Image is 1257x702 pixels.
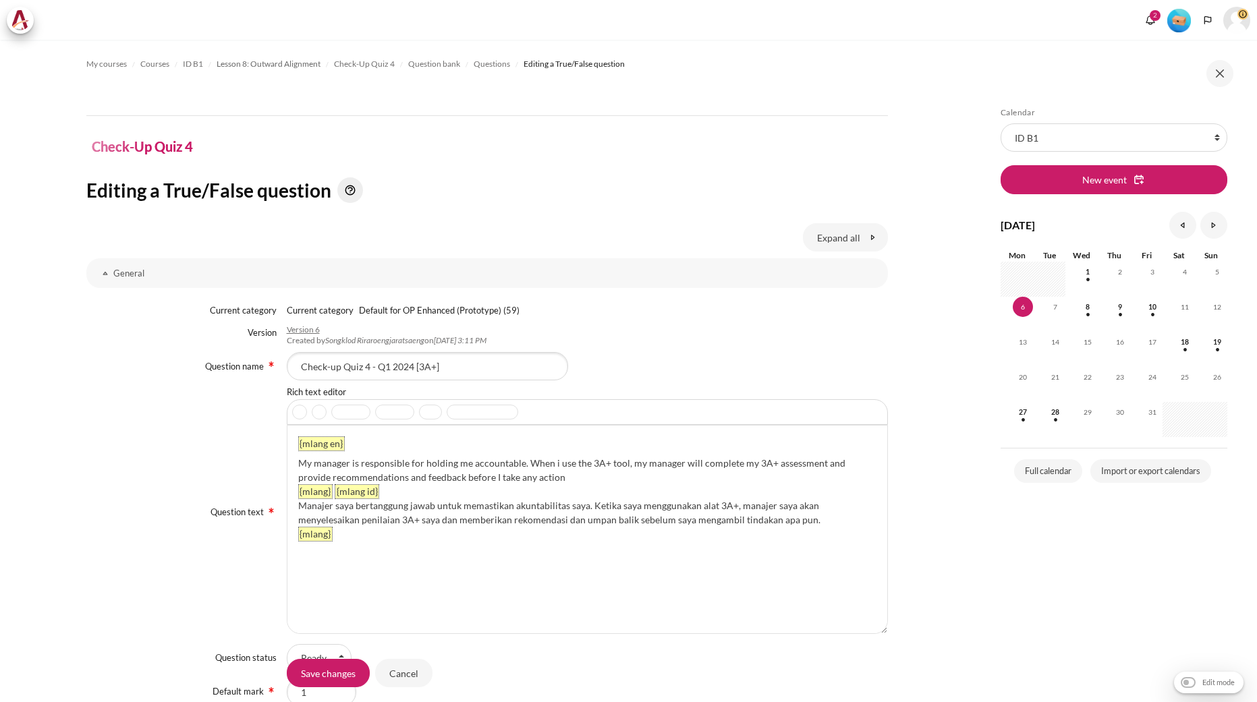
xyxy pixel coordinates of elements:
[1175,338,1195,346] a: Saturday, 18 October events
[1223,7,1250,34] a: User menu
[298,456,876,484] div: My manager is responsible for holding me accountable. When i use the 3A+ tool, my manager will co...
[1207,332,1227,352] span: 19
[1167,7,1191,32] div: Level #1
[296,408,304,416] button: Show/hide advanced buttons
[140,56,169,72] a: Courses
[450,408,458,416] button: Components for learning (c4l)
[1001,107,1227,486] section: Blocks
[1045,332,1065,352] span: 14
[1013,297,1033,317] span: 6
[1013,408,1033,416] a: Monday, 27 October events
[11,10,30,30] img: Architeck
[1014,459,1082,484] a: Full calendar
[299,437,344,450] span: {mlang en}
[499,408,507,416] button: Manage files
[1175,332,1195,352] span: 18
[211,506,264,517] label: Question text
[217,56,320,72] a: Lesson 8: Outward Alignment
[408,56,460,72] a: Question bank
[334,56,395,72] a: Check-Up Quiz 4
[1207,338,1227,346] a: Sunday, 19 October events
[430,408,439,416] button: Unlink
[287,386,883,399] div: Rich text editor
[466,408,474,416] button: Insert or edit image
[408,58,460,70] span: Question bank
[1078,332,1098,352] span: 15
[1207,367,1227,387] span: 26
[803,223,888,252] a: Expand all
[1142,303,1163,311] a: Friday, 10 October events
[817,231,860,245] span: Expand all
[1162,7,1196,32] a: Level #1
[395,408,403,416] button: Outdent
[1150,10,1161,21] div: 2
[248,326,277,340] label: Version
[351,408,359,416] button: Italic [Ctrl + i]
[86,177,888,203] h2: Editing a True/False question
[335,485,379,498] span: {mlang id}
[1001,297,1033,332] td: Today
[1107,250,1121,260] span: Thu
[215,652,277,663] label: Question status
[1167,9,1191,32] img: Level #1
[1013,402,1033,422] span: 27
[1078,402,1098,422] span: 29
[299,527,332,541] span: {mlang}
[334,58,395,70] span: Check-Up Quiz 4
[1207,297,1227,317] span: 12
[1078,303,1098,311] a: Wednesday, 8 October events
[1110,303,1130,311] a: Thursday, 9 October events
[315,408,323,416] button: Multi-Language Content (v2)
[1078,262,1098,282] span: 1
[1110,262,1130,282] span: 2
[1045,402,1065,422] span: 28
[1142,367,1163,387] span: 24
[1204,250,1218,260] span: Sun
[434,335,486,345] em: [DATE] 3:11 PM
[1110,402,1130,422] span: 30
[524,58,625,70] span: Editing a True/False question
[1142,297,1163,317] span: 10
[287,304,354,318] label: Current category
[1142,332,1163,352] span: 17
[1140,10,1161,30] div: Show notification window with 2 new notifications
[1173,250,1185,260] span: Sat
[217,58,320,70] span: Lesson 8: Outward Alignment
[1175,367,1195,387] span: 25
[287,659,370,687] input: Save changes
[1013,367,1033,387] span: 20
[7,7,40,34] a: Architeck Architeck
[140,58,169,70] span: Courses
[1142,250,1152,260] span: Fri
[1090,459,1211,484] a: Import or export calendars
[86,58,127,70] span: My courses
[1001,107,1227,118] h5: Calendar
[213,686,264,697] label: Default mark
[183,58,203,70] span: ID B1
[86,53,888,75] nav: Navigation bar
[266,359,277,368] span: Required
[359,408,367,416] button: Font colour
[325,335,424,345] em: Songklod Riraroengjaratsaeng
[1078,297,1098,317] span: 8
[1078,268,1098,276] a: Wednesday, 1 October events
[1045,408,1065,416] a: Tuesday, 28 October events
[1207,262,1227,282] span: 5
[1001,217,1035,233] h4: [DATE]
[298,498,876,527] div: Manajer saya bertanggung jawab untuk memastikan akuntabilitas saya. Ketika saya menggunakan alat ...
[1045,367,1065,387] span: 21
[86,56,127,72] a: My courses
[299,485,332,498] span: {mlang}
[266,505,277,513] span: Required
[287,335,486,345] a: Created by on
[335,408,343,416] button: Paragraph styles
[1110,297,1130,317] span: 9
[1110,332,1130,352] span: 16
[1175,297,1195,317] span: 11
[359,304,520,318] span: Default for OP Enhanced (Prototype) (59)
[92,136,193,156] h4: Check-Up Quiz 4
[113,268,861,279] h3: General
[1073,250,1090,260] span: Wed
[379,408,387,416] button: Unordered list
[337,177,363,203] img: Help with True/False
